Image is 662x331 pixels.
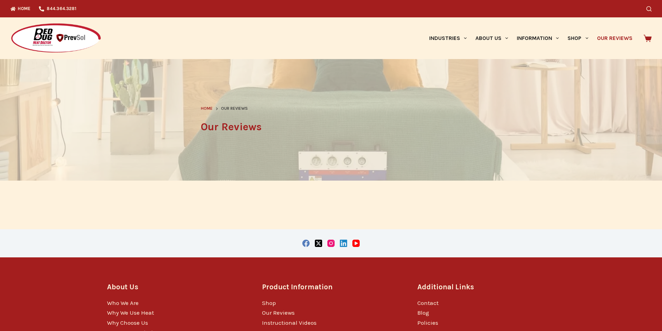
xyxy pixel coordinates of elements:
img: Prevsol/Bed Bug Heat Doctor [10,23,101,54]
a: Information [513,17,563,59]
h3: Product Information [262,282,400,292]
a: Shop [262,299,276,306]
h1: Our Reviews [201,119,461,135]
span: Our Reviews [221,105,248,112]
a: Who We Are [107,299,139,306]
span: Home [201,106,213,111]
a: X (Twitter) [315,240,322,247]
a: Why We Use Heat [107,309,154,316]
a: Shop [563,17,592,59]
a: YouTube [352,240,360,247]
a: Contact [417,299,439,306]
a: Facebook [302,240,310,247]
h3: Additional Links [417,282,555,292]
a: Our Reviews [592,17,637,59]
nav: Primary [425,17,637,59]
a: Instagram [327,240,335,247]
a: About Us [471,17,512,59]
h3: About Us [107,282,245,292]
a: Policies [417,319,438,326]
a: Why Choose Us [107,319,148,326]
a: LinkedIn [340,240,347,247]
a: Instructional Videos [262,319,317,326]
a: Industries [425,17,471,59]
a: Home [201,105,213,112]
a: Blog [417,309,429,316]
a: Our Reviews [262,309,295,316]
button: Search [646,6,652,11]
